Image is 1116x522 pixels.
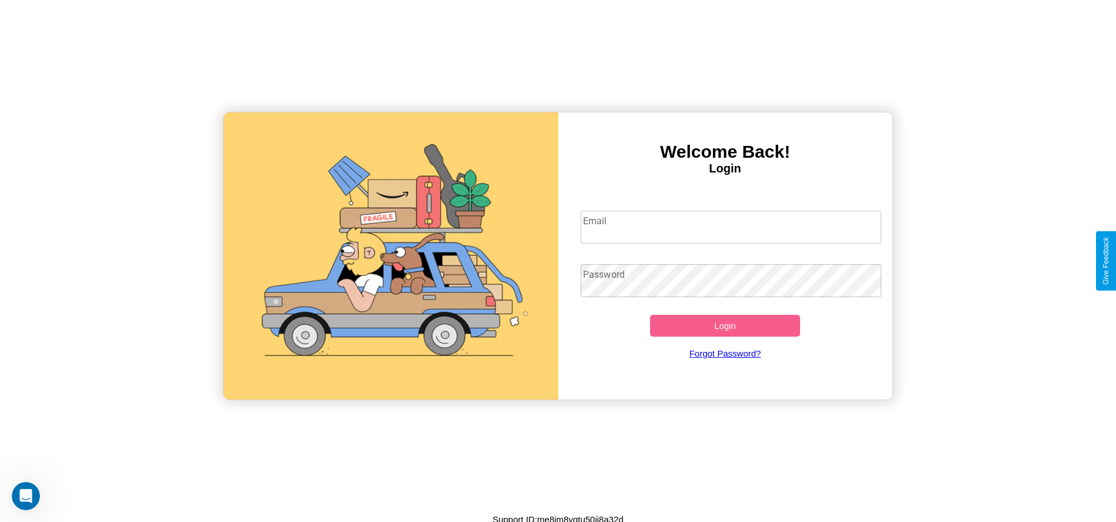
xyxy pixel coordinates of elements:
[224,112,558,400] img: gif
[575,337,875,370] a: Forgot Password?
[558,142,892,162] h3: Welcome Back!
[12,482,40,510] iframe: Intercom live chat
[1102,237,1110,285] div: Give Feedback
[558,162,892,175] h4: Login
[650,315,801,337] button: Login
